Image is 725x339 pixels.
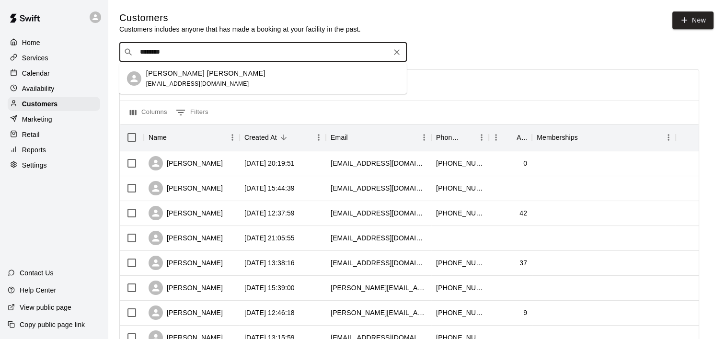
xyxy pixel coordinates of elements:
[244,208,295,218] div: 2025-08-13 12:37:59
[417,130,431,145] button: Menu
[119,11,361,24] h5: Customers
[20,320,85,329] p: Copy public page link
[20,268,54,278] p: Contact Us
[22,114,52,124] p: Marketing
[22,130,40,139] p: Retail
[474,130,489,145] button: Menu
[519,258,527,268] div: 37
[244,308,295,317] div: 2025-08-11 12:46:18
[22,84,55,93] p: Availability
[8,35,100,50] a: Home
[244,158,295,168] div: 2025-08-27 20:19:51
[489,130,503,145] button: Menu
[331,208,426,218] div: tlump21@gmail.com
[661,130,676,145] button: Menu
[331,283,426,293] div: seth@unlimitedreps.com
[489,124,532,151] div: Age
[436,208,484,218] div: +13363451484
[149,256,223,270] div: [PERSON_NAME]
[8,112,100,126] a: Marketing
[149,231,223,245] div: [PERSON_NAME]
[8,143,100,157] a: Reports
[22,53,48,63] p: Services
[149,305,223,320] div: [PERSON_NAME]
[119,43,407,62] div: Search customers by name or email
[146,80,249,87] span: [EMAIL_ADDRESS][DOMAIN_NAME]
[523,308,527,317] div: 9
[436,158,484,168] div: +19803335974
[578,131,591,144] button: Sort
[8,81,100,96] a: Availability
[22,68,50,78] p: Calendar
[149,156,223,170] div: [PERSON_NAME]
[436,124,461,151] div: Phone Number
[348,131,361,144] button: Sort
[144,124,240,151] div: Name
[537,124,578,151] div: Memberships
[244,283,295,293] div: 2025-08-11 15:39:00
[20,285,56,295] p: Help Center
[672,11,713,29] a: New
[8,66,100,80] a: Calendar
[461,131,474,144] button: Sort
[240,124,326,151] div: Created At
[331,308,426,317] div: melissa.j.hurley@gmail.com
[436,258,484,268] div: +17043011285
[149,181,223,195] div: [PERSON_NAME]
[146,68,265,79] p: [PERSON_NAME] [PERSON_NAME]
[8,158,100,172] a: Settings
[8,51,100,65] a: Services
[436,308,484,317] div: +19196912510
[20,303,71,312] p: View public page
[331,183,426,193] div: kellenwilliams01@yahoo.com
[127,105,170,120] button: Select columns
[390,45,403,59] button: Clear
[8,127,100,142] a: Retail
[523,158,527,168] div: 0
[127,71,141,86] div: Madden Hendrickson
[119,24,361,34] p: Customers includes anyone that has made a booking at your facility in the past.
[225,130,240,145] button: Menu
[431,124,489,151] div: Phone Number
[503,131,517,144] button: Sort
[326,124,431,151] div: Email
[331,233,426,243] div: sholloman@gmail.com
[173,105,211,120] button: Show filters
[436,183,484,193] div: +17042424434
[517,124,527,151] div: Age
[331,258,426,268] div: mkirchner@eagleonline.net
[311,130,326,145] button: Menu
[519,208,527,218] div: 42
[167,131,180,144] button: Sort
[244,233,295,243] div: 2025-08-12 21:05:55
[22,99,58,109] p: Customers
[244,183,295,193] div: 2025-08-14 15:44:39
[244,124,277,151] div: Created At
[149,206,223,220] div: [PERSON_NAME]
[149,281,223,295] div: [PERSON_NAME]
[331,158,426,168] div: jennifermueller542@gmail.com
[149,124,167,151] div: Name
[22,160,47,170] p: Settings
[532,124,676,151] div: Memberships
[22,38,40,47] p: Home
[436,283,484,293] div: +17048070337
[22,145,46,155] p: Reports
[277,131,290,144] button: Sort
[244,258,295,268] div: 2025-08-12 13:38:16
[8,97,100,111] a: Customers
[331,124,348,151] div: Email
